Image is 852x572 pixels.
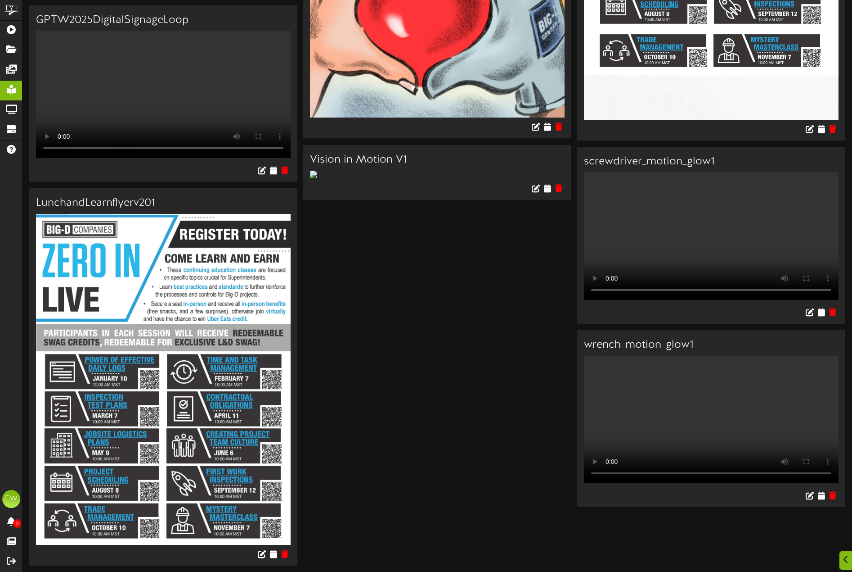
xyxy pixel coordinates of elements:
h3: Vision in Motion V1 [310,154,565,166]
h3: screwdriver_motion_glow1 [584,156,839,168]
h3: LunchandLearnflyerv201 [36,197,291,209]
span: 0 [13,519,21,528]
video: Your browser does not support HTML5 video. [584,173,839,300]
h3: GPTW2025DigitalSignageLoop [36,14,291,26]
div: EW [2,490,20,508]
video: Your browser does not support HTML5 video. [36,31,291,158]
img: ef1f7b4a-4d0e-4102-9561-a0da69ba4ff7.jpg [36,214,291,545]
video: Your browser does not support HTML5 video. [584,356,839,483]
h3: wrench_motion_glow1 [584,339,839,351]
img: d7e70ef5-8e59-42c0-9b86-25b0d2395a4c.jpg [310,171,317,178]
